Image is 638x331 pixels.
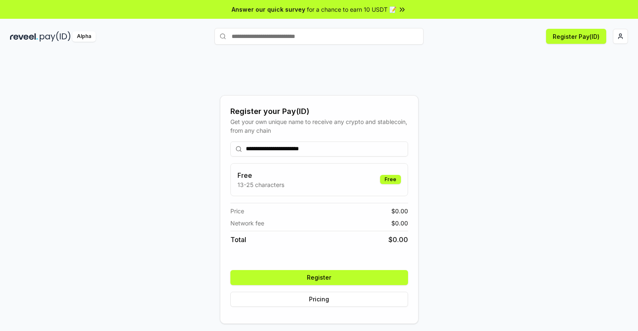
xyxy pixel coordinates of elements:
[230,106,408,117] div: Register your Pay(ID)
[230,207,244,215] span: Price
[391,207,408,215] span: $ 0.00
[230,219,264,227] span: Network fee
[232,5,305,14] span: Answer our quick survey
[546,29,606,44] button: Register Pay(ID)
[40,31,71,42] img: pay_id
[10,31,38,42] img: reveel_dark
[237,170,284,180] h3: Free
[237,180,284,189] p: 13-25 characters
[388,235,408,245] span: $ 0.00
[391,219,408,227] span: $ 0.00
[230,292,408,307] button: Pricing
[230,117,408,135] div: Get your own unique name to receive any crypto and stablecoin, from any chain
[230,235,246,245] span: Total
[307,5,396,14] span: for a chance to earn 10 USDT 📝
[380,175,401,184] div: Free
[72,31,96,42] div: Alpha
[230,270,408,285] button: Register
